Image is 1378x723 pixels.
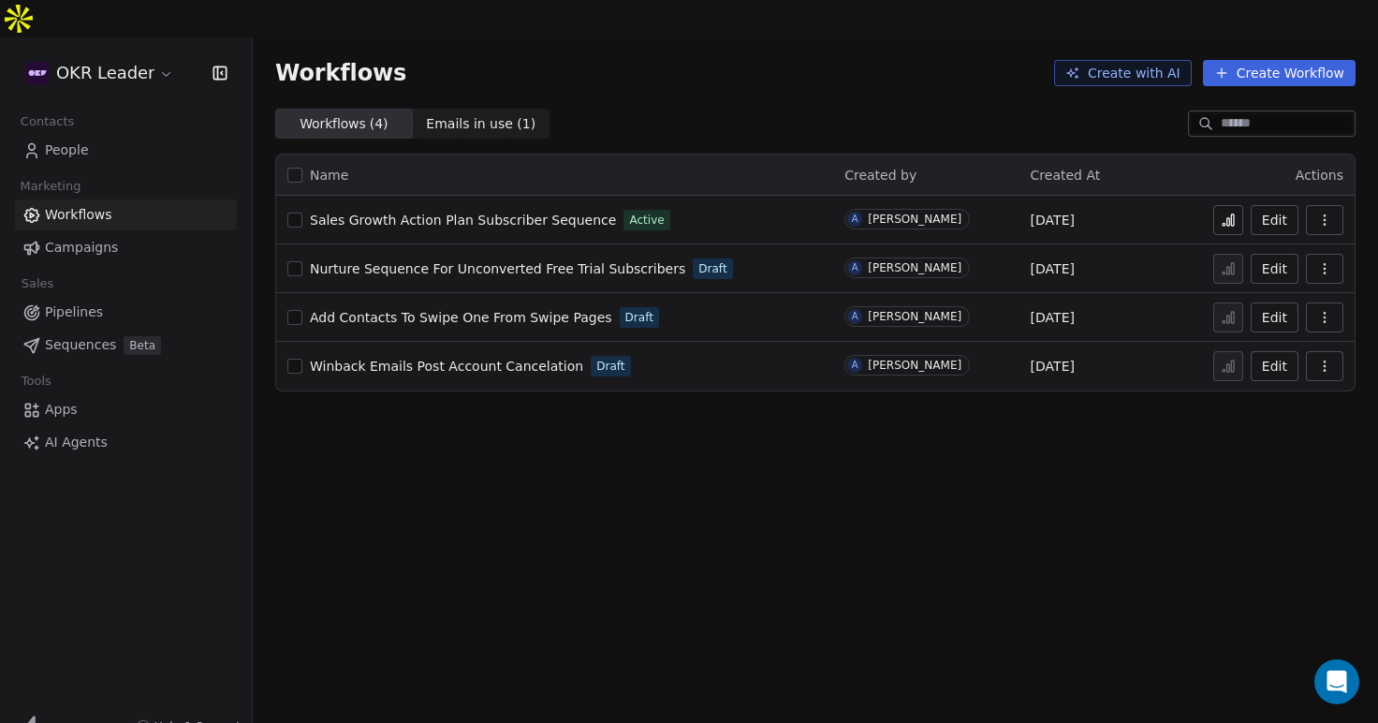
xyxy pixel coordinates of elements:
div: [PERSON_NAME] [868,359,961,372]
span: Pipelines [45,302,103,322]
button: Create with AI [1054,60,1192,86]
button: OKR Leader [22,57,178,89]
button: Edit [1251,351,1298,381]
a: Pipelines [15,297,237,328]
div: A [852,260,858,275]
a: People [15,135,237,166]
span: Sales [13,270,62,298]
span: Sequences [45,335,116,355]
button: Edit [1251,302,1298,332]
span: Contacts [12,108,82,136]
span: Workflows [275,60,406,86]
span: Workflows [45,205,112,225]
div: A [852,358,858,373]
span: Tools [13,367,59,395]
a: Workflows [15,199,237,230]
a: Campaigns [15,232,237,263]
span: Add Contacts To Swipe One From Swipe Pages [310,310,612,325]
span: Active [629,212,664,229]
a: Winback Emails Post Account Cancelation [310,357,583,376]
a: AI Agents [15,427,237,458]
span: AI Agents [45,433,108,452]
button: Edit [1251,205,1298,235]
span: Name [310,166,348,185]
span: Winback Emails Post Account Cancelation [310,359,583,374]
span: OKR Leader [56,61,154,85]
a: SequencesBeta [15,330,237,361]
button: Edit [1251,254,1298,284]
a: Add Contacts To Swipe One From Swipe Pages [310,308,612,327]
span: Created At [1031,168,1101,183]
span: [DATE] [1031,259,1075,278]
span: Draft [625,309,653,326]
a: Sales Growth Action Plan Subscriber Sequence [310,211,616,229]
span: Beta [124,336,161,355]
span: [DATE] [1031,357,1075,376]
img: Untitled%20design%20(5).png [26,62,49,84]
div: [PERSON_NAME] [868,261,961,274]
span: Draft [596,358,624,375]
span: Apps [45,400,78,420]
a: Apps [15,394,237,425]
span: [DATE] [1031,308,1075,327]
span: Marketing [12,172,89,200]
span: Actions [1296,168,1343,183]
a: Nurture Sequence For Unconverted Free Trial Subscribers [310,259,685,278]
span: Sales Growth Action Plan Subscriber Sequence [310,213,616,228]
span: Draft [698,260,726,277]
span: Nurture Sequence For Unconverted Free Trial Subscribers [310,261,685,276]
span: Emails in use ( 1 ) [426,114,535,134]
div: [PERSON_NAME] [868,213,961,226]
span: [DATE] [1031,211,1075,229]
span: Created by [844,168,916,183]
button: Create Workflow [1203,60,1356,86]
span: People [45,140,89,160]
span: Campaigns [45,238,118,258]
div: A [852,309,858,324]
div: Open Intercom Messenger [1314,659,1359,704]
div: [PERSON_NAME] [868,310,961,323]
div: A [852,212,858,227]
